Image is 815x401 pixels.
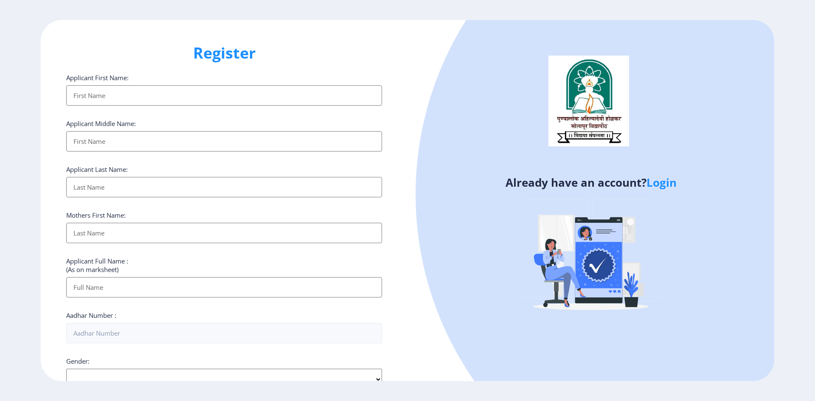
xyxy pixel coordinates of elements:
img: logo [548,56,629,146]
label: Aadhar Number : [66,311,116,320]
input: Last Name [66,177,382,197]
label: Applicant Last Name: [66,165,128,174]
input: Last Name [66,223,382,243]
h4: Already have an account? [414,176,768,189]
label: Applicant First Name: [66,73,129,82]
a: Login [646,175,677,190]
h1: Register [66,43,382,63]
input: Aadhar Number [66,323,382,343]
input: First Name [66,131,382,151]
input: First Name [66,85,382,106]
label: Gender: [66,357,90,365]
img: Verified-rafiki.svg [517,183,665,331]
label: Mothers First Name: [66,211,126,219]
label: Applicant Middle Name: [66,119,136,128]
input: Full Name [66,277,382,297]
label: Applicant Full Name : (As on marksheet) [66,257,128,274]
